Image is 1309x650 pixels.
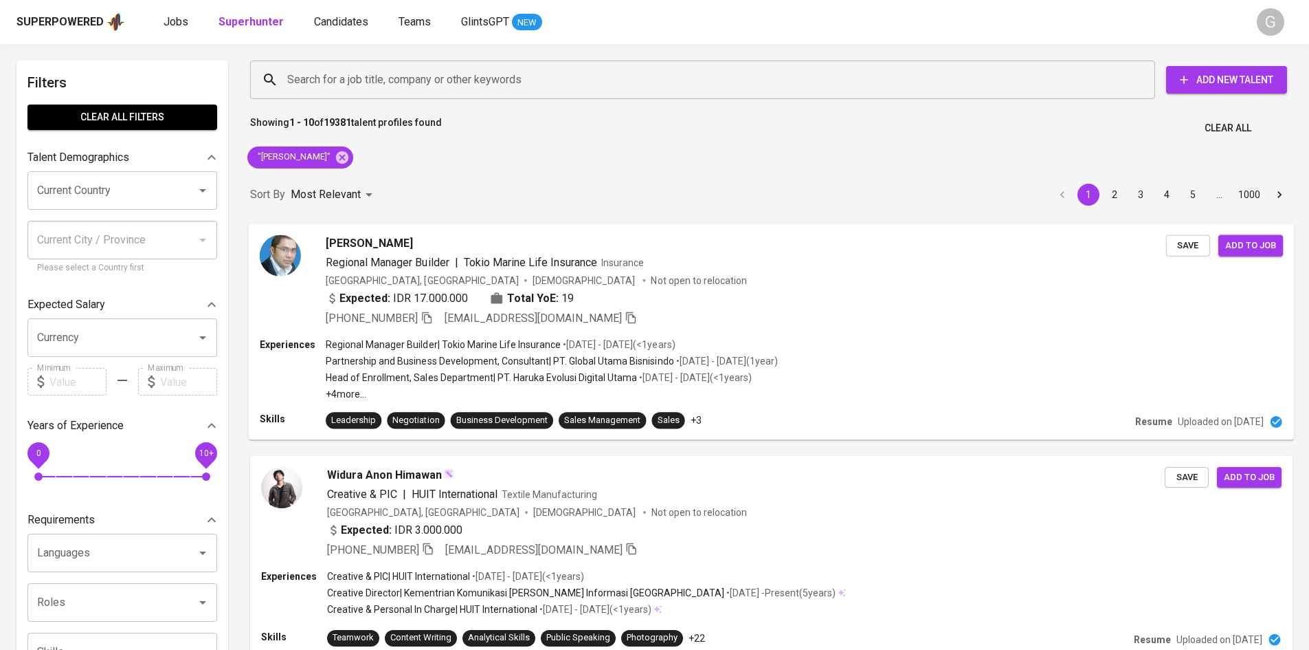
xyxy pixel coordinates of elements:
[461,15,509,28] span: GlintsGPT
[327,506,519,519] div: [GEOGRAPHIC_DATA], [GEOGRAPHIC_DATA]
[326,273,519,287] div: [GEOGRAPHIC_DATA], [GEOGRAPHIC_DATA]
[1217,467,1282,488] button: Add to job
[260,235,301,276] img: 03764f62ecf5b9a1e57ad92da6d524fa.jpg
[327,488,397,501] span: Creative & PIC
[1178,415,1264,429] p: Uploaded on [DATE]
[27,105,217,130] button: Clear All filters
[49,368,107,396] input: Value
[564,414,640,427] div: Sales Management
[1176,633,1262,647] p: Uploaded on [DATE]
[1049,184,1293,206] nav: pagination navigation
[1134,633,1171,647] p: Resume
[327,603,537,616] p: Creative & Personal In Charge | HUIT International
[689,631,705,645] p: +22
[691,413,702,427] p: +3
[326,311,418,324] span: [PHONE_NUMBER]
[658,414,680,427] div: Sales
[193,593,212,612] button: Open
[1224,470,1275,486] span: Add to job
[164,15,188,28] span: Jobs
[461,14,542,31] a: GlintsGPT NEW
[502,489,597,500] span: Textile Manufacturing
[327,467,442,484] span: Widura Anon Himawan
[1225,237,1276,253] span: Add to job
[247,151,339,164] span: "[PERSON_NAME]"
[289,117,314,128] b: 1 - 10
[546,631,610,644] div: Public Speaking
[250,186,285,203] p: Sort By
[1218,235,1283,256] button: Add to job
[261,570,327,583] p: Experiences
[399,15,431,28] span: Teams
[470,570,584,583] p: • [DATE] - [DATE] ( <1 years )
[627,631,678,644] div: Photography
[27,149,129,166] p: Talent Demographics
[164,14,191,31] a: Jobs
[326,387,778,401] p: +4 more ...
[674,354,778,368] p: • [DATE] - [DATE] ( 1 year )
[443,468,454,479] img: magic_wand.svg
[1182,184,1204,206] button: Go to page 5
[456,414,548,427] div: Business Development
[445,311,623,324] span: [EMAIL_ADDRESS][DOMAIN_NAME]
[1199,116,1257,141] button: Clear All
[1268,184,1290,206] button: Go to next page
[326,354,674,368] p: Partnership and Business Development, Consultant | PT. Global Utama Bisnisindo
[537,603,651,616] p: • [DATE] - [DATE] ( <1 years )
[561,338,675,351] p: • [DATE] - [DATE] ( <1 years )
[16,14,104,30] div: Superpowered
[392,414,439,427] div: Negotiation
[390,631,451,644] div: Content Writing
[219,15,284,28] b: Superhunter
[403,486,406,503] span: |
[412,488,497,501] span: HUIT International
[601,257,644,268] span: Insurance
[27,418,124,434] p: Years of Experience
[507,290,559,306] b: Total YoE:
[327,586,724,600] p: Creative Director | Kementrian Komunikasi [PERSON_NAME] Informasi [GEOGRAPHIC_DATA]
[331,414,376,427] div: Leadership
[339,290,390,306] b: Expected:
[1135,415,1172,429] p: Resume
[1257,8,1284,36] div: G
[464,255,598,268] span: Tokio Marine Life Insurance
[1077,184,1099,206] button: page 1
[193,328,212,347] button: Open
[1104,184,1126,206] button: Go to page 2
[1208,188,1230,202] div: …
[38,109,206,126] span: Clear All filters
[1130,184,1152,206] button: Go to page 3
[533,273,637,287] span: [DEMOGRAPHIC_DATA]
[314,15,368,28] span: Candidates
[651,506,747,519] p: Not open to relocation
[36,448,41,458] span: 0
[533,506,638,519] span: [DEMOGRAPHIC_DATA]
[1156,184,1178,206] button: Go to page 4
[260,412,326,426] p: Skills
[247,147,353,169] div: "[PERSON_NAME]"
[326,371,637,384] p: Head of Enrollment, Sales Department | PT. Haruka Evolusi Digital Utama
[199,448,213,458] span: 10+
[445,543,623,556] span: [EMAIL_ADDRESS][DOMAIN_NAME]
[27,506,217,534] div: Requirements
[260,338,326,351] p: Experiences
[27,291,217,318] div: Expected Salary
[327,570,470,583] p: Creative & PIC | HUIT International
[326,338,561,351] p: Regional Manager Builder | Tokio Marine Life Insurance
[1173,237,1203,253] span: Save
[193,181,212,200] button: Open
[250,224,1293,440] a: [PERSON_NAME]Regional Manager Builder|Tokio Marine Life InsuranceInsurance[GEOGRAPHIC_DATA], [GEO...
[324,117,351,128] b: 19381
[27,512,95,528] p: Requirements
[250,116,442,141] p: Showing of talent profiles found
[1166,235,1210,256] button: Save
[27,296,105,313] p: Expected Salary
[326,255,449,268] span: Regional Manager Builder
[637,371,751,384] p: • [DATE] - [DATE] ( <1 years )
[724,586,836,600] p: • [DATE] - Present ( 5 years )
[326,290,468,306] div: IDR 17.000.000
[314,14,371,31] a: Candidates
[1172,470,1202,486] span: Save
[291,182,377,208] div: Most Relevant
[27,72,217,94] h6: Filters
